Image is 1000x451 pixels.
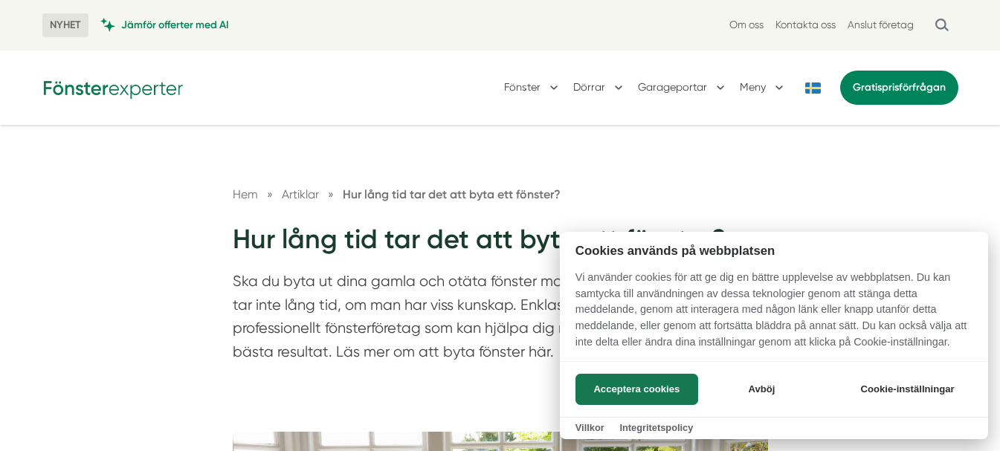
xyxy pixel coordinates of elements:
a: Villkor [575,422,604,433]
button: Avböj [703,374,821,405]
button: Acceptera cookies [575,374,698,405]
button: Cookie-inställningar [842,374,972,405]
h2: Cookies används på webbplatsen [560,244,988,258]
p: Vi använder cookies för att ge dig en bättre upplevelse av webbplatsen. Du kan samtycka till anvä... [560,270,988,360]
a: Integritetspolicy [619,422,693,433]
